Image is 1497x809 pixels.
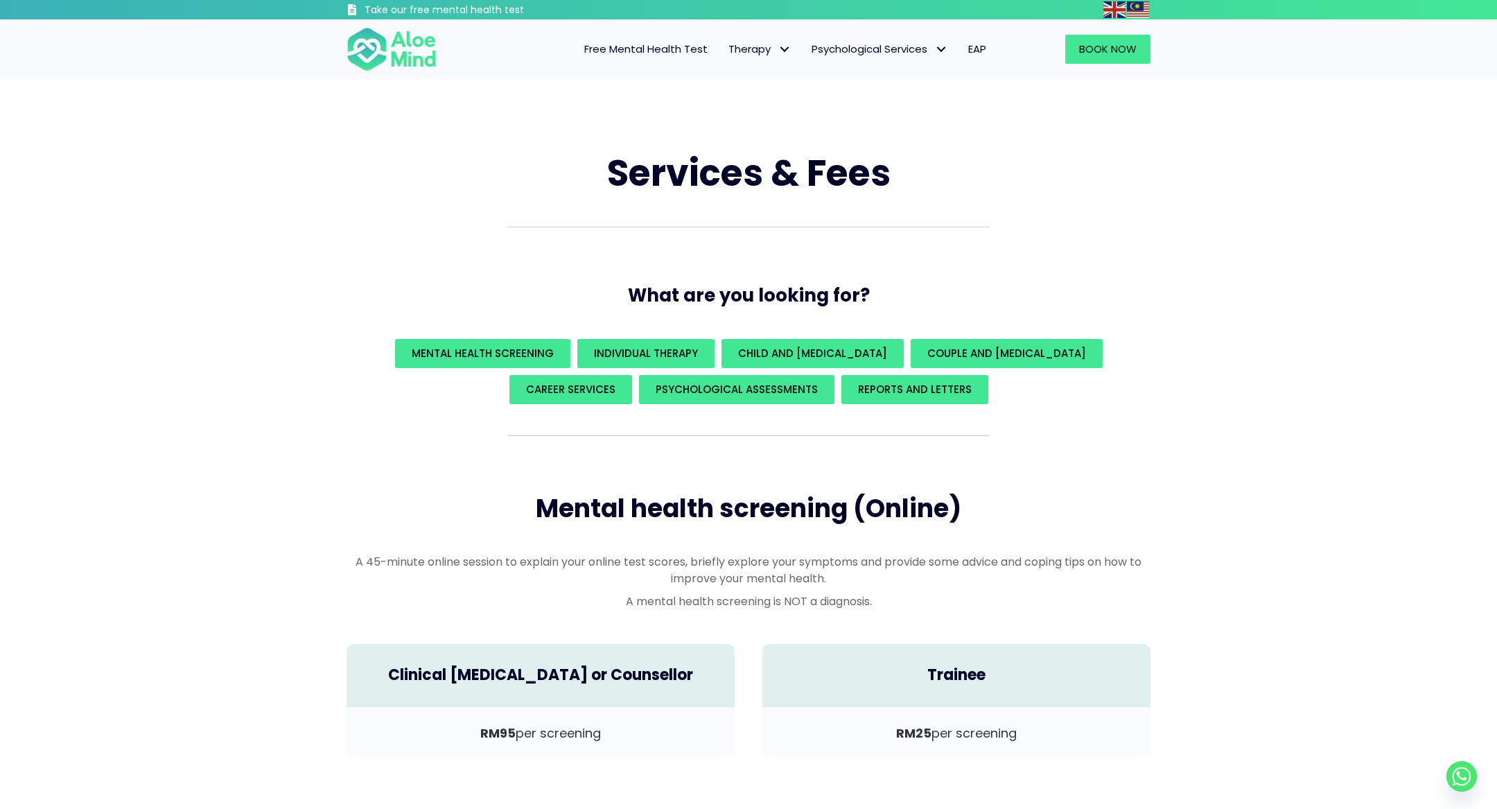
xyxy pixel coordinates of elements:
[728,42,791,56] span: Therapy
[526,382,615,397] span: Career Services
[1079,42,1137,56] span: Book Now
[360,665,721,686] h4: Clinical [MEDICAL_DATA] or Counsellor
[896,724,931,742] b: RM25
[347,336,1150,408] div: What are you looking for?
[594,346,698,360] span: Individual Therapy
[1127,1,1150,17] a: Malay
[776,665,1137,686] h4: Trainee
[776,724,1137,742] p: per screening
[577,339,715,368] a: Individual Therapy
[347,3,598,19] a: Take our free mental health test
[968,42,986,56] span: EAP
[801,35,958,64] a: Psychological ServicesPsychological Services: submenu
[395,339,570,368] a: Mental Health Screening
[365,3,598,17] h3: Take our free mental health test
[480,724,516,742] b: RM95
[607,148,891,198] span: Services & Fees
[656,382,818,397] span: Psychological assessments
[774,40,794,60] span: Therapy: submenu
[718,35,801,64] a: TherapyTherapy: submenu
[1065,35,1150,64] a: Book Now
[360,724,721,742] p: per screening
[574,35,718,64] a: Free Mental Health Test
[841,375,988,404] a: REPORTS AND LETTERS
[1103,1,1127,17] a: English
[1446,761,1477,792] a: Whatsapp
[1127,1,1149,18] img: ms
[584,42,708,56] span: Free Mental Health Test
[721,339,904,368] a: Child and [MEDICAL_DATA]
[812,42,947,56] span: Psychological Services
[628,283,870,308] span: What are you looking for?
[347,554,1150,586] p: A 45-minute online session to explain your online test scores, briefly explore your symptoms and ...
[412,346,554,360] span: Mental Health Screening
[455,35,997,64] nav: Menu
[1103,1,1126,18] img: en
[958,35,997,64] a: EAP
[509,375,632,404] a: Career Services
[536,491,961,526] span: Mental health screening (Online)
[858,382,972,397] span: REPORTS AND LETTERS
[738,346,887,360] span: Child and [MEDICAL_DATA]
[931,40,951,60] span: Psychological Services: submenu
[347,593,1150,609] p: A mental health screening is NOT a diagnosis.
[927,346,1086,360] span: Couple and [MEDICAL_DATA]
[347,26,437,72] img: Aloe mind Logo
[639,375,834,404] a: Psychological assessments
[911,339,1103,368] a: Couple and [MEDICAL_DATA]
